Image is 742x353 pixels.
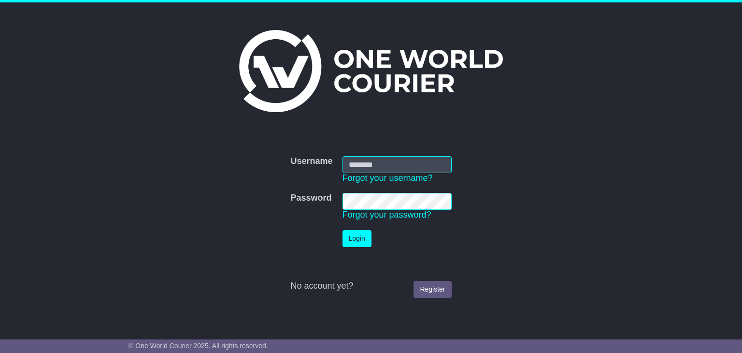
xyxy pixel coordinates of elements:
[342,210,431,220] a: Forgot your password?
[290,281,451,292] div: No account yet?
[414,281,451,298] a: Register
[290,156,332,167] label: Username
[128,342,268,350] span: © One World Courier 2025. All rights reserved.
[342,230,371,247] button: Login
[342,173,433,183] a: Forgot your username?
[239,30,503,112] img: One World
[290,193,331,204] label: Password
